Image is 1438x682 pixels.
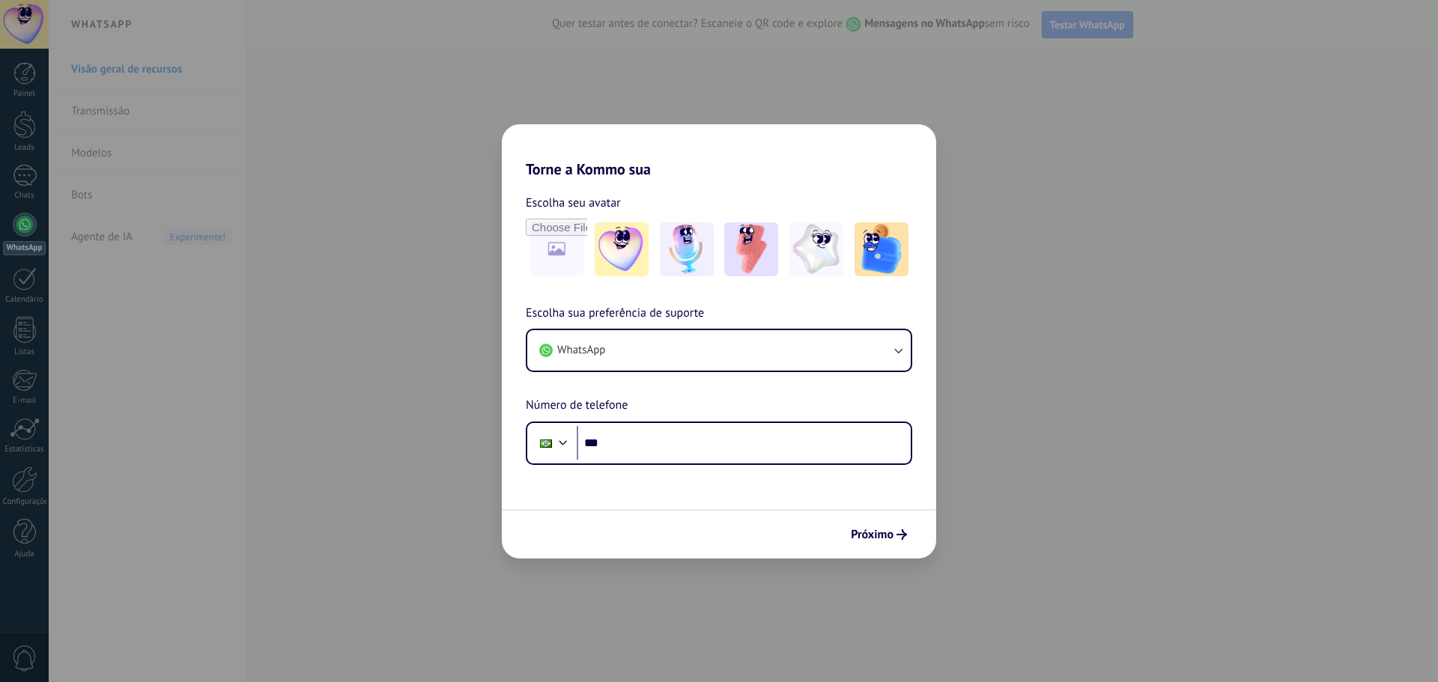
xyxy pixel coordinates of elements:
h2: Torne a Kommo sua [502,124,936,178]
span: WhatsApp [557,343,605,358]
img: -4.jpeg [789,222,843,276]
div: Brazil: + 55 [532,427,560,459]
span: Número de telefone [526,396,628,415]
span: Escolha sua preferência de suporte [526,304,704,323]
img: -1.jpeg [595,222,649,276]
span: Próximo [851,529,894,540]
img: -2.jpeg [660,222,714,276]
span: Escolha seu avatar [526,193,621,213]
button: Próximo [844,522,914,547]
button: WhatsApp [527,330,911,371]
img: -3.jpeg [724,222,778,276]
img: -5.jpeg [855,222,908,276]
